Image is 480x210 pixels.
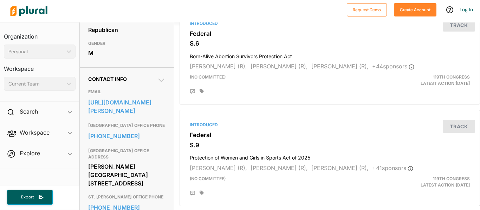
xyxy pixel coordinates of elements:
[311,164,369,171] span: [PERSON_NAME] (R),
[311,63,369,70] span: [PERSON_NAME] (R),
[4,26,76,42] h3: Organization
[200,190,204,195] div: Add tags
[184,74,378,87] div: (no committee)
[347,3,387,16] button: Request Demo
[190,89,195,94] div: Add Position Statement
[88,121,166,130] h3: [GEOGRAPHIC_DATA] OFFICE PHONE
[88,97,166,116] a: [URL][DOMAIN_NAME][PERSON_NAME]
[190,40,470,47] h3: S.6
[200,89,204,94] div: Add tags
[88,25,166,35] div: Republican
[88,193,166,201] h3: ST. [PERSON_NAME] OFFICE PHONE
[378,74,475,87] div: Latest Action: [DATE]
[88,39,166,48] h3: GENDER
[443,19,475,32] button: Track
[190,164,247,171] span: [PERSON_NAME] (R),
[4,59,76,74] h3: Workspace
[88,161,166,189] div: [PERSON_NAME][GEOGRAPHIC_DATA] [STREET_ADDRESS]
[433,176,470,181] span: 119th Congress
[8,80,64,88] div: Current Team
[184,176,378,188] div: (no committee)
[88,76,127,82] span: Contact Info
[190,142,470,149] h3: S.9
[347,6,387,13] a: Request Demo
[190,131,470,138] h3: Federal
[88,48,166,58] div: M
[372,164,413,171] span: + 41 sponsor s
[88,88,166,96] h3: EMAIL
[190,190,195,196] div: Add Position Statement
[88,147,166,161] h3: [GEOGRAPHIC_DATA] OFFICE ADDRESS
[20,108,38,115] h2: Search
[7,190,53,205] button: Export
[8,48,64,55] div: Personal
[190,122,470,128] div: Introduced
[190,30,470,37] h3: Federal
[190,151,470,161] h4: Protection of Women and Girls in Sports Act of 2025
[378,176,475,188] div: Latest Action: [DATE]
[433,74,470,80] span: 119th Congress
[251,63,308,70] span: [PERSON_NAME] (R),
[88,131,166,141] a: [PHONE_NUMBER]
[190,63,247,70] span: [PERSON_NAME] (R),
[394,3,436,16] button: Create Account
[394,6,436,13] a: Create Account
[190,50,470,60] h4: Born-Alive Abortion Survivors Protection Act
[372,63,414,70] span: + 44 sponsor s
[460,6,473,13] a: Log In
[16,194,39,200] span: Export
[251,164,308,171] span: [PERSON_NAME] (R),
[443,120,475,133] button: Track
